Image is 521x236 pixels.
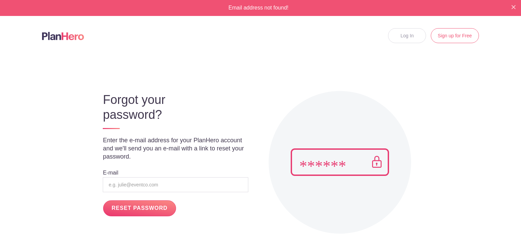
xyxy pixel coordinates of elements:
[103,170,118,176] label: E-mail
[512,5,516,9] img: X small white
[103,93,248,107] h3: Forgot your
[103,108,248,122] h3: password?
[103,177,248,192] input: e.g. julie@eventco.com
[103,200,176,216] input: RESET PASSWORD
[512,4,516,10] button: Close
[103,136,248,161] p: Enter the e-mail address for your PlanHero account and we'll send you an e-mail with a link to re...
[42,32,84,40] img: Logo main planhero
[431,28,479,43] a: Sign up for Free
[388,28,426,43] a: Log In
[291,148,389,176] img: Pass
